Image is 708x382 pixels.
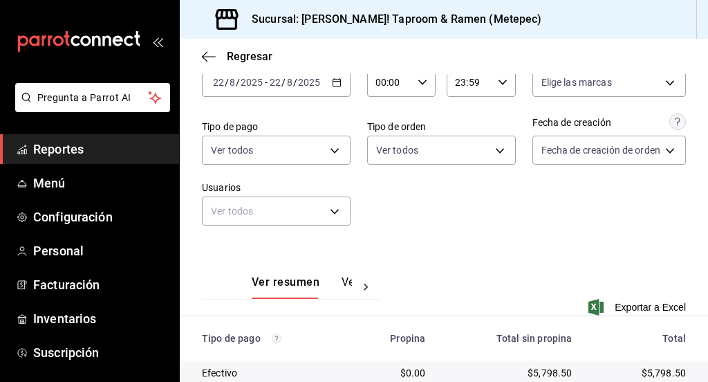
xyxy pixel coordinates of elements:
[10,100,170,115] a: Pregunta a Parrot AI
[212,77,225,88] input: --
[227,50,272,63] span: Regresar
[297,77,321,88] input: ----
[33,174,168,192] span: Menú
[33,208,168,226] span: Configuración
[229,77,236,88] input: --
[272,334,281,343] svg: Los pagos realizados con Pay y otras terminales son montos brutos.
[202,197,351,226] div: Ver todos
[541,75,612,89] span: Elige las marcas
[202,122,351,131] label: Tipo de pago
[152,36,163,47] button: open_drawer_menu
[202,50,272,63] button: Regresar
[225,77,229,88] span: /
[447,366,572,380] div: $5,798.50
[265,77,268,88] span: -
[202,183,351,192] label: Usuarios
[33,140,168,158] span: Reportes
[202,333,337,344] div: Tipo de pago
[252,275,352,299] div: navigation tabs
[591,299,686,316] button: Exportar a Excel
[241,11,542,28] h3: Sucursal: [PERSON_NAME]! Taproom & Ramen (Metepec)
[594,333,686,344] div: Total
[286,77,293,88] input: --
[236,77,240,88] span: /
[447,333,572,344] div: Total sin propina
[342,275,393,299] button: Ver pagos
[532,116,611,130] div: Fecha de creación
[33,275,168,294] span: Facturación
[360,366,425,380] div: $0.00
[293,77,297,88] span: /
[541,143,660,157] span: Fecha de creación de orden
[281,77,286,88] span: /
[202,366,337,380] div: Efectivo
[33,242,168,260] span: Personal
[33,343,168,362] span: Suscripción
[37,91,149,105] span: Pregunta a Parrot AI
[376,143,418,157] span: Ver todos
[252,275,319,299] button: Ver resumen
[269,77,281,88] input: --
[367,122,516,131] label: Tipo de orden
[211,143,253,157] span: Ver todos
[240,77,263,88] input: ----
[33,309,168,328] span: Inventarios
[594,366,686,380] div: $5,798.50
[15,83,170,112] button: Pregunta a Parrot AI
[360,333,425,344] div: Propina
